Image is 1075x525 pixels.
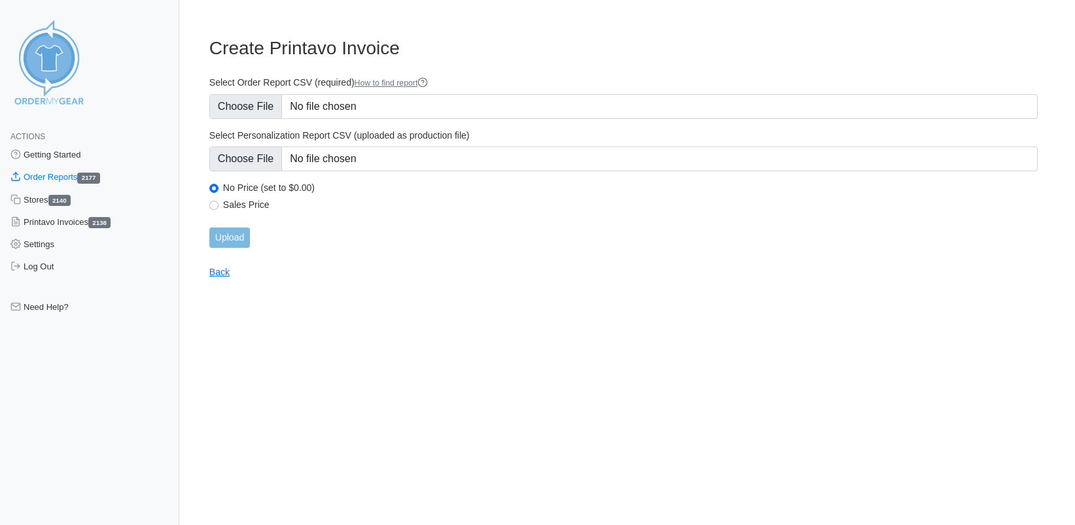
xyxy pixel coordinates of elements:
span: 2177 [77,173,99,184]
label: Select Personalization Report CSV (uploaded as production file) [209,129,1038,141]
label: Select Order Report CSV (required) [209,76,1038,89]
span: 2138 [88,217,111,228]
label: Sales Price [223,199,1038,211]
span: 2140 [48,195,71,206]
span: Actions [10,132,45,141]
a: Back [209,267,230,277]
label: No Price (set to $0.00) [223,182,1038,194]
h3: Create Printavo Invoice [209,37,1038,59]
input: Upload [209,228,250,248]
a: How to find report [355,78,429,88]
